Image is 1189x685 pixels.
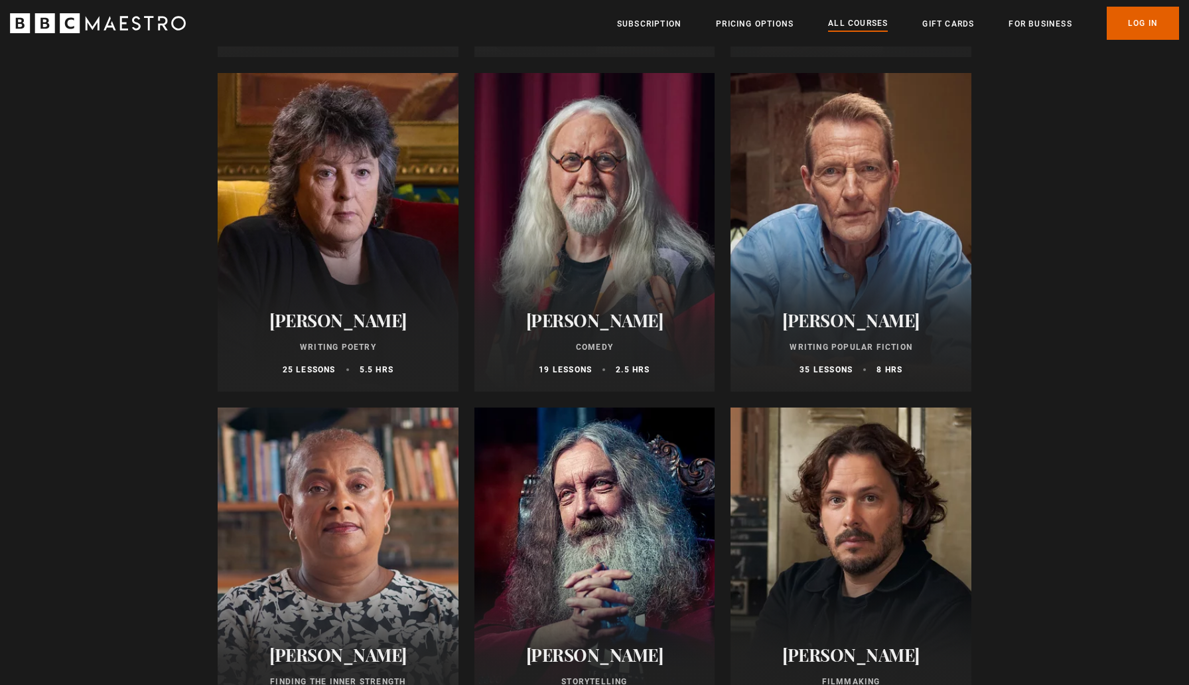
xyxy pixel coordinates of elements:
[1107,7,1179,40] a: Log In
[731,73,971,392] a: [PERSON_NAME] Writing Popular Fiction 35 lessons 8 hrs
[746,341,955,353] p: Writing Popular Fiction
[716,17,794,31] a: Pricing Options
[828,17,888,31] a: All Courses
[876,364,902,376] p: 8 hrs
[234,341,443,353] p: Writing Poetry
[490,310,699,331] h2: [PERSON_NAME]
[539,364,592,376] p: 19 lessons
[360,364,393,376] p: 5.5 hrs
[234,310,443,331] h2: [PERSON_NAME]
[490,341,699,353] p: Comedy
[617,7,1179,40] nav: Primary
[922,17,974,31] a: Gift Cards
[616,364,650,376] p: 2.5 hrs
[283,364,336,376] p: 25 lessons
[1009,17,1072,31] a: For business
[234,645,443,665] h2: [PERSON_NAME]
[10,13,186,33] svg: BBC Maestro
[218,73,458,392] a: [PERSON_NAME] Writing Poetry 25 lessons 5.5 hrs
[617,17,681,31] a: Subscription
[474,73,715,392] a: [PERSON_NAME] Comedy 19 lessons 2.5 hrs
[490,645,699,665] h2: [PERSON_NAME]
[800,364,853,376] p: 35 lessons
[746,310,955,331] h2: [PERSON_NAME]
[746,645,955,665] h2: [PERSON_NAME]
